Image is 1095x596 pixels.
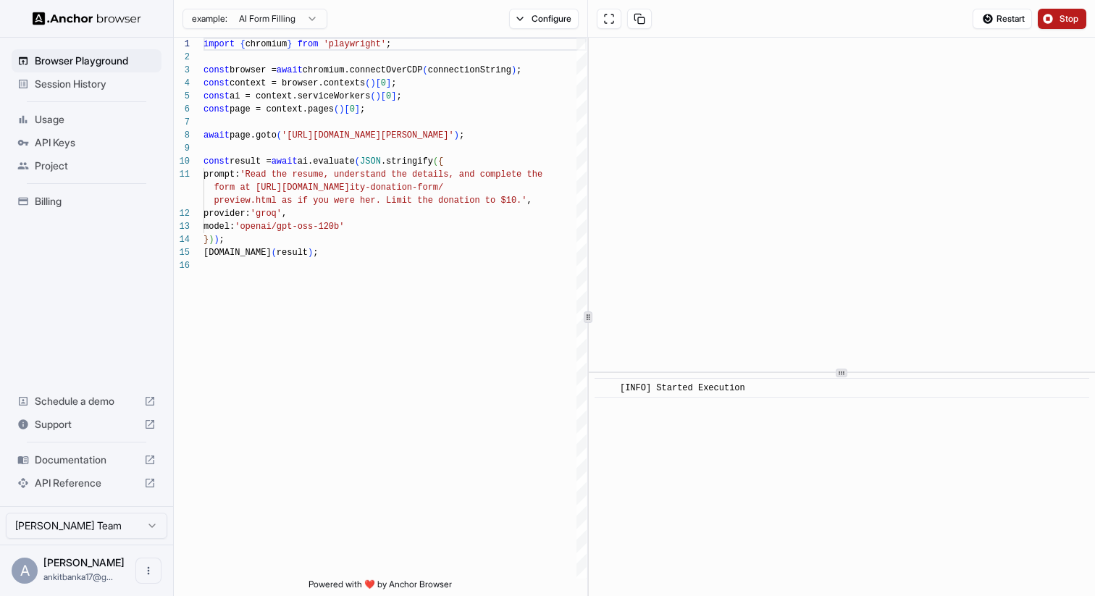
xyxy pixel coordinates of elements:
span: ai.evaluate [298,156,355,167]
button: Configure [509,9,579,29]
span: ) [454,130,459,140]
button: Stop [1038,9,1086,29]
div: 16 [174,259,190,272]
div: 7 [174,116,190,129]
div: Schedule a demo [12,390,161,413]
span: 0 [350,104,355,114]
span: ] [386,78,391,88]
span: API Keys [35,135,156,150]
span: ( [422,65,427,75]
span: ; [313,248,318,258]
div: 4 [174,77,190,90]
span: example: [192,13,227,25]
span: { [240,39,245,49]
span: Billing [35,194,156,209]
div: 2 [174,51,190,64]
span: ] [355,104,360,114]
span: form at [URL][DOMAIN_NAME] [214,182,349,193]
span: ity-donation-form/ [350,182,444,193]
div: 10 [174,155,190,168]
span: ) [214,235,219,245]
span: preview.html as if you were her. Limit the donatio [214,196,474,206]
button: Open menu [135,558,161,584]
span: ( [277,130,282,140]
span: ) [370,78,375,88]
span: ( [433,156,438,167]
span: Ankit Banka [43,556,125,568]
span: await [272,156,298,167]
span: Powered with ❤️ by Anchor Browser [309,579,452,596]
span: ; [219,235,225,245]
span: page = context.pages [230,104,334,114]
span: const [204,78,230,88]
span: 'playwright' [324,39,386,49]
span: ; [391,78,396,88]
span: ] [391,91,396,101]
span: const [204,104,230,114]
div: Session History [12,72,161,96]
span: ( [355,156,360,167]
span: 'groq' [251,209,282,219]
div: 13 [174,220,190,233]
span: ankitbanka17@gmail.com [43,571,113,582]
span: model: [204,222,235,232]
span: lete the [500,169,542,180]
span: ) [308,248,313,258]
button: Copy session ID [627,9,652,29]
span: [DOMAIN_NAME] [204,248,272,258]
div: Billing [12,190,161,213]
span: ) [511,65,516,75]
span: 'openai/gpt-oss-120b' [235,222,344,232]
span: , [526,196,532,206]
div: API Keys [12,131,161,154]
span: [ [381,91,386,101]
span: ( [370,91,375,101]
div: Project [12,154,161,177]
div: 1 [174,38,190,51]
span: [ [344,104,349,114]
span: chromium [246,39,288,49]
div: 3 [174,64,190,77]
span: provider: [204,209,251,219]
span: from [298,39,319,49]
span: const [204,91,230,101]
button: Open in full screen [597,9,621,29]
span: ) [339,104,344,114]
span: context = browser.contexts [230,78,365,88]
span: result = [230,156,272,167]
span: [ [376,78,381,88]
div: Browser Playground [12,49,161,72]
span: browser = [230,65,277,75]
span: chromium.connectOverCDP [303,65,423,75]
div: 8 [174,129,190,142]
span: Restart [997,13,1025,25]
div: 14 [174,233,190,246]
span: const [204,65,230,75]
div: 5 [174,90,190,103]
span: ( [334,104,339,114]
span: Browser Playground [35,54,156,68]
span: await [204,130,230,140]
span: result [277,248,308,258]
span: ; [459,130,464,140]
span: ) [376,91,381,101]
div: A [12,558,38,584]
div: Usage [12,108,161,131]
span: Usage [35,112,156,127]
span: '[URL][DOMAIN_NAME][PERSON_NAME]' [282,130,454,140]
div: 12 [174,207,190,220]
span: ai = context.serviceWorkers [230,91,370,101]
div: 9 [174,142,190,155]
div: Documentation [12,448,161,471]
button: Restart [973,9,1032,29]
span: API Reference [35,476,138,490]
div: 15 [174,246,190,259]
div: Support [12,413,161,436]
span: Schedule a demo [35,394,138,408]
span: ; [386,39,391,49]
span: Project [35,159,156,173]
span: ( [272,248,277,258]
span: , [282,209,287,219]
span: { [438,156,443,167]
span: ) [209,235,214,245]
